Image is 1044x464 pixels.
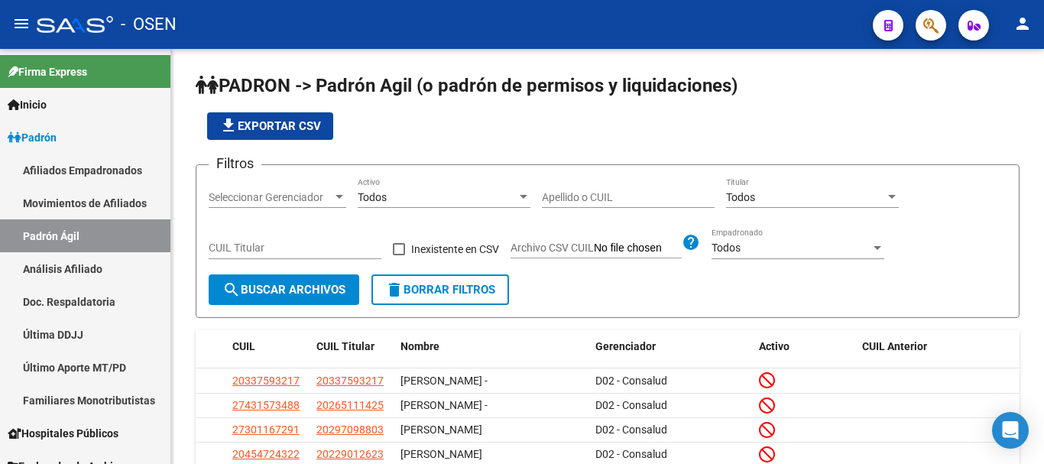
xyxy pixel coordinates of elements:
[400,340,439,352] span: Nombre
[316,448,384,460] span: 20229012623
[209,274,359,305] button: Buscar Archivos
[121,8,177,41] span: - OSEN
[196,75,738,96] span: PADRON -> Padrón Agil (o padrón de permisos y liquidaciones)
[682,233,700,251] mat-icon: help
[222,281,241,299] mat-icon: search
[856,330,1020,363] datatable-header-cell: CUIL Anterior
[862,340,927,352] span: CUIL Anterior
[400,448,482,460] span: [PERSON_NAME]
[595,340,656,352] span: Gerenciador
[411,240,499,258] span: Inexistente en CSV
[8,96,47,113] span: Inicio
[992,412,1029,449] div: Open Intercom Messenger
[1013,15,1032,33] mat-icon: person
[222,283,345,297] span: Buscar Archivos
[232,423,300,436] span: 27301167291
[726,191,755,203] span: Todos
[589,330,754,363] datatable-header-cell: Gerenciador
[207,112,333,140] button: Exportar CSV
[310,330,394,363] datatable-header-cell: CUIL Titular
[316,399,384,411] span: 20265111425
[12,15,31,33] mat-icon: menu
[8,63,87,80] span: Firma Express
[400,423,482,436] span: [PERSON_NAME]
[400,375,488,387] span: [PERSON_NAME] -
[316,423,384,436] span: 20297098803
[712,242,741,254] span: Todos
[595,375,667,387] span: D02 - Consalud
[219,116,238,135] mat-icon: file_download
[232,375,300,387] span: 20337593217
[209,153,261,174] h3: Filtros
[594,242,682,255] input: Archivo CSV CUIL
[400,399,488,411] span: [PERSON_NAME] -
[8,425,118,442] span: Hospitales Públicos
[595,448,667,460] span: D02 - Consalud
[595,423,667,436] span: D02 - Consalud
[232,399,300,411] span: 27431573488
[358,191,387,203] span: Todos
[371,274,509,305] button: Borrar Filtros
[219,119,321,133] span: Exportar CSV
[8,129,57,146] span: Padrón
[595,399,667,411] span: D02 - Consalud
[753,330,856,363] datatable-header-cell: Activo
[209,191,332,204] span: Seleccionar Gerenciador
[232,448,300,460] span: 20454724322
[385,281,404,299] mat-icon: delete
[385,283,495,297] span: Borrar Filtros
[316,375,384,387] span: 20337593217
[226,330,310,363] datatable-header-cell: CUIL
[759,340,789,352] span: Activo
[316,340,374,352] span: CUIL Titular
[232,340,255,352] span: CUIL
[511,242,594,254] span: Archivo CSV CUIL
[394,330,589,363] datatable-header-cell: Nombre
